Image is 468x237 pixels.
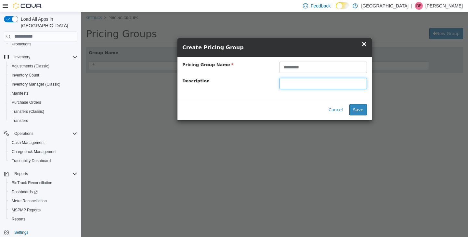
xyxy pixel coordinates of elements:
div: David Fowler [415,2,423,10]
a: Reports [9,215,28,223]
button: Inventory [12,53,33,61]
span: Chargeback Management [9,148,77,156]
span: BioTrack Reconciliation [9,179,77,187]
span: Settings [12,228,77,236]
span: Metrc Reconciliation [9,197,77,205]
button: Save [268,92,286,104]
span: Inventory Count [9,71,77,79]
span: Chargeback Management [12,149,57,154]
span: Reports [9,215,77,223]
button: Cash Management [6,138,80,147]
button: Promotions [6,40,80,49]
span: Load All Apps in [GEOGRAPHIC_DATA] [18,16,77,29]
span: Purchase Orders [12,100,41,105]
button: Chargeback Management [6,147,80,156]
span: Description [101,66,128,71]
span: Operations [14,131,33,136]
a: MSPMP Reports [9,206,43,214]
p: [GEOGRAPHIC_DATA] [361,2,409,10]
span: Operations [12,130,77,137]
img: Cova [13,3,42,9]
span: BioTrack Reconciliation [12,180,52,185]
span: × [280,28,286,36]
span: Manifests [12,91,28,96]
button: Inventory Count [6,71,80,80]
span: DF [416,2,422,10]
button: Reports [6,215,80,224]
button: Traceabilty Dashboard [6,156,80,165]
span: Reports [12,170,77,178]
a: Inventory Manager (Classic) [9,80,63,88]
span: MSPMP Reports [12,207,41,213]
button: Reports [1,169,80,178]
button: Manifests [6,89,80,98]
p: [PERSON_NAME] [425,2,463,10]
span: Manifests [9,89,77,97]
span: Metrc Reconciliation [12,198,47,204]
button: Settings [1,228,80,237]
a: BioTrack Reconciliation [9,179,55,187]
span: MSPMP Reports [9,206,77,214]
button: Purchase Orders [6,98,80,107]
a: Metrc Reconciliation [9,197,49,205]
button: Operations [12,130,36,137]
span: Transfers (Classic) [12,109,44,114]
span: Transfers (Classic) [9,108,77,115]
button: Transfers [6,116,80,125]
a: Dashboards [6,187,80,196]
span: Feedback [311,3,331,9]
button: BioTrack Reconciliation [6,178,80,187]
span: Pricing Group Name [101,50,152,55]
a: Adjustments (Classic) [9,62,52,70]
span: Promotions [12,41,32,47]
span: Transfers [9,117,77,124]
button: Operations [1,129,80,138]
button: Reports [12,170,31,178]
span: Inventory Count [12,73,39,78]
span: Inventory [12,53,77,61]
span: Traceabilty Dashboard [9,157,77,165]
span: Cash Management [12,140,45,145]
a: Purchase Orders [9,99,44,106]
h4: Create Pricing Group [101,33,286,39]
a: Transfers (Classic) [9,108,47,115]
button: MSPMP Reports [6,206,80,215]
input: Dark Mode [336,2,349,9]
a: Chargeback Management [9,148,59,156]
a: Manifests [9,89,31,97]
span: Reports [12,217,25,222]
span: Reports [14,171,28,176]
span: Inventory [14,54,30,60]
span: Purchase Orders [9,99,77,106]
span: Inventory Manager (Classic) [12,82,60,87]
span: Inventory Manager (Classic) [9,80,77,88]
a: Cash Management [9,139,47,147]
button: Inventory [1,53,80,62]
a: Promotions [9,40,34,48]
span: Dashboards [9,188,77,196]
a: Inventory Count [9,71,42,79]
p: | [411,2,412,10]
span: Dashboards [12,189,38,195]
span: Adjustments (Classic) [12,64,49,69]
span: Cash Management [9,139,77,147]
a: Transfers [9,117,31,124]
a: Traceabilty Dashboard [9,157,53,165]
button: Transfers (Classic) [6,107,80,116]
span: Traceabilty Dashboard [12,158,51,163]
button: Cancel [244,92,265,104]
a: Dashboards [9,188,40,196]
span: Adjustments (Classic) [9,62,77,70]
span: Promotions [9,40,77,48]
span: Transfers [12,118,28,123]
button: Metrc Reconciliation [6,196,80,206]
span: Settings [14,230,28,235]
a: Settings [12,229,31,236]
button: Inventory Manager (Classic) [6,80,80,89]
button: Adjustments (Classic) [6,62,80,71]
